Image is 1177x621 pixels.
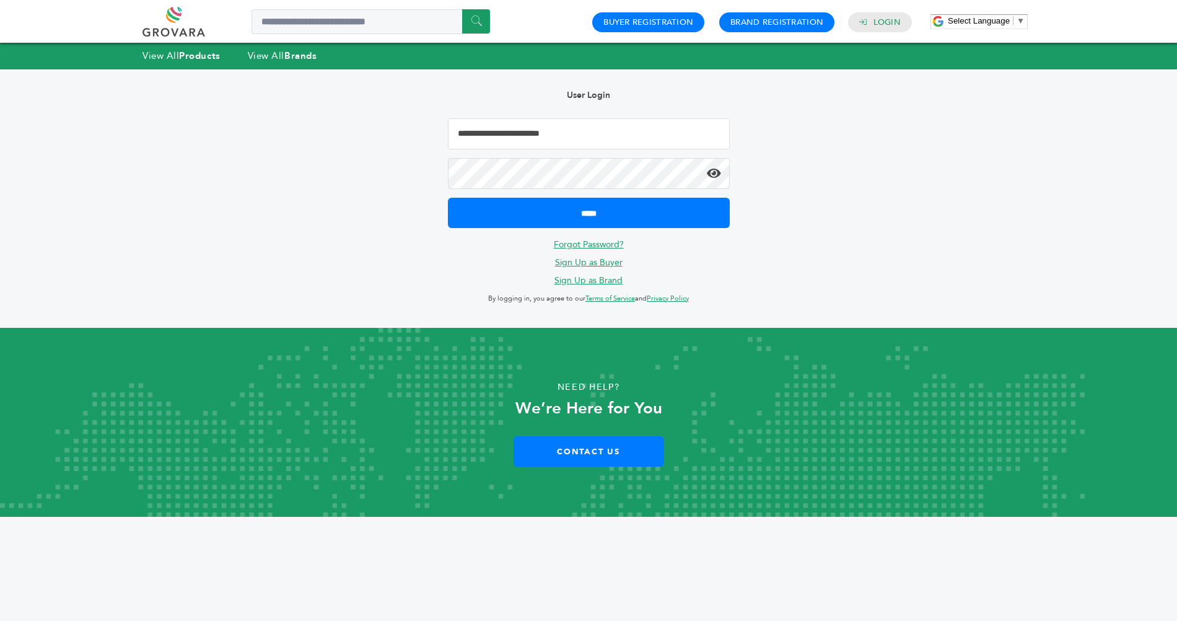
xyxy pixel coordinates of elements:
a: Buyer Registration [603,17,693,28]
a: Sign Up as Buyer [555,257,623,268]
a: Brand Registration [730,17,823,28]
strong: We’re Here for You [515,397,662,420]
input: Search a product or brand... [252,9,490,34]
a: Sign Up as Brand [554,275,623,286]
a: Forgot Password? [554,239,624,250]
a: Login [873,17,901,28]
p: Need Help? [59,378,1118,397]
input: Password [448,158,730,189]
input: Email Address [448,118,730,149]
a: Select Language​ [948,16,1025,25]
b: User Login [567,89,610,101]
span: ▼ [1017,16,1025,25]
a: Privacy Policy [647,294,689,303]
span: ​ [1013,16,1013,25]
p: By logging in, you agree to our and [448,291,730,306]
strong: Brands [284,50,317,62]
a: View AllProducts [142,50,221,62]
a: Terms of Service [585,294,635,303]
a: View AllBrands [248,50,317,62]
a: Contact Us [514,436,664,467]
span: Select Language [948,16,1010,25]
strong: Products [179,50,220,62]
